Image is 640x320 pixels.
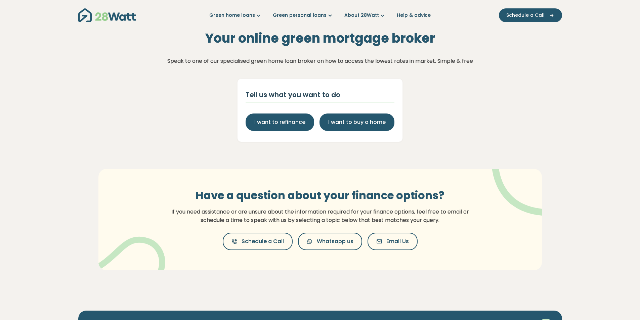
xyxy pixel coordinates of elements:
[474,150,562,216] img: vector
[386,237,409,245] span: Email Us
[167,189,473,202] h3: Have a question about your finance options?
[328,118,386,126] span: I want to buy a home
[78,8,136,22] img: 28Watt
[368,233,418,250] button: Email Us
[94,219,165,286] img: vector
[209,12,262,19] a: Green home loans
[344,12,386,19] a: About 28Watt
[317,237,353,245] span: Whatsapp us
[205,31,435,46] h2: Your online green mortgage broker
[506,12,545,19] span: Schedule a Call
[273,12,334,19] a: Green personal loans
[298,233,362,250] button: Whatsapp us
[246,90,394,100] div: Tell us what you want to do
[397,12,431,19] a: Help & advice
[167,208,473,225] p: If you need assistance or are unsure about the information required for your finance options, fee...
[246,113,314,131] button: I want to refinance
[499,8,562,22] button: Schedule a Call
[78,7,562,24] nav: Main navigation
[254,118,305,126] span: I want to refinance
[223,233,293,250] button: Schedule a Call
[167,57,473,65] p: Speak to one of our specialised green home loan broker on how to access the lowest rates in marke...
[242,237,284,245] span: Schedule a Call
[319,113,394,131] button: I want to buy a home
